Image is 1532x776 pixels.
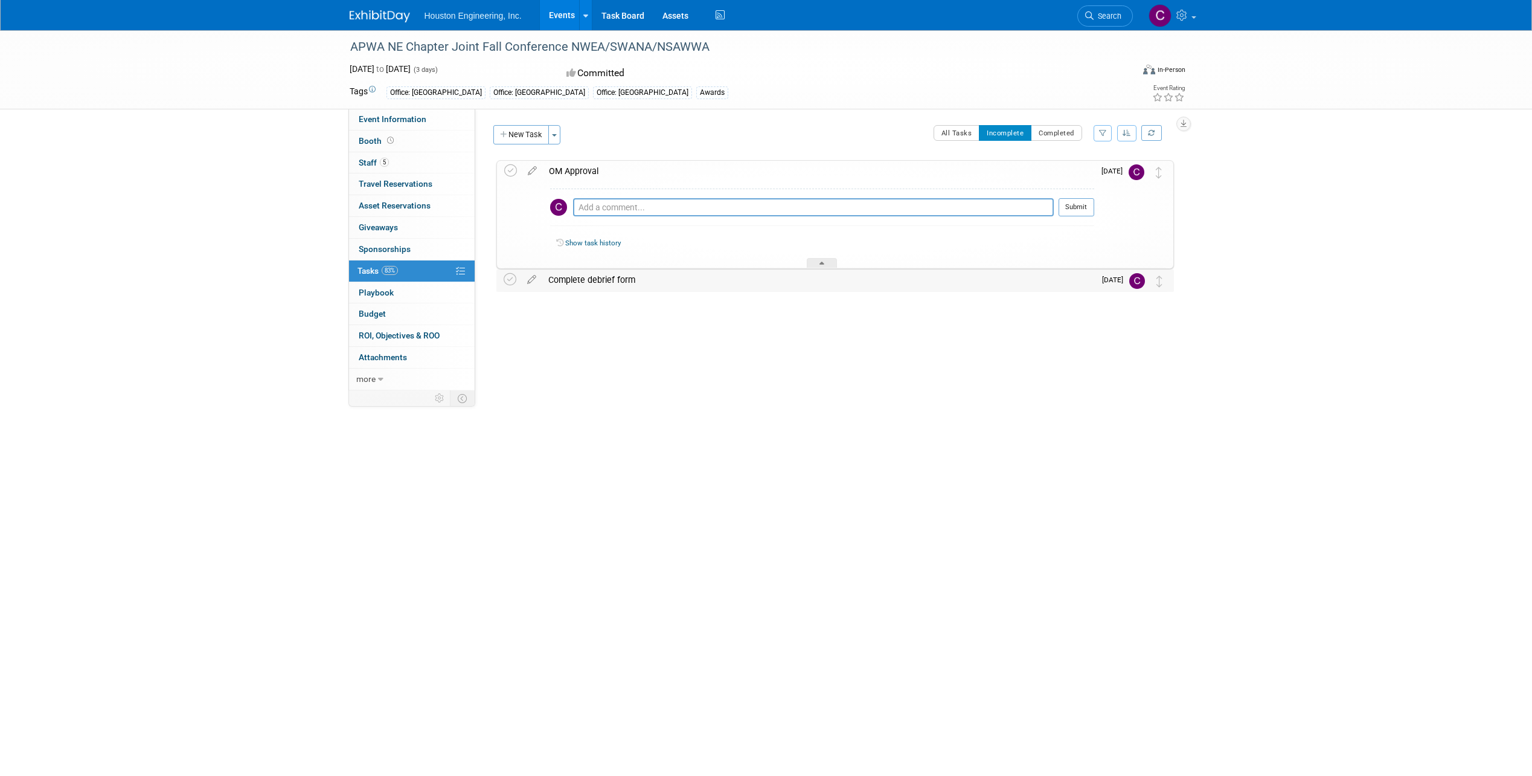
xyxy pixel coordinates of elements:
[425,11,522,21] span: Houston Engineering, Inc.
[521,274,542,285] a: edit
[1143,65,1155,74] img: Format-Inperson.png
[382,266,398,275] span: 83%
[490,86,589,99] div: Office: [GEOGRAPHIC_DATA]
[349,195,475,216] a: Asset Reservations
[349,239,475,260] a: Sponsorships
[542,270,1095,290] div: Complete debrief form
[522,166,543,176] a: edit
[349,217,475,238] a: Giveaways
[565,239,621,247] a: Show task history
[1077,5,1133,27] a: Search
[349,131,475,152] a: Booth
[350,64,411,74] span: [DATE] [DATE]
[359,136,396,146] span: Booth
[979,125,1031,141] button: Incomplete
[1141,125,1162,141] a: Refresh
[359,309,386,318] span: Budget
[349,152,475,173] a: Staff5
[1152,85,1185,91] div: Event Rating
[349,347,475,368] a: Attachments
[359,352,407,362] span: Attachments
[357,266,398,276] span: Tasks
[543,161,1094,181] div: OM Approval
[1102,276,1129,284] span: [DATE]
[350,10,410,22] img: ExhibitDay
[429,390,450,406] td: Personalize Event Tab Strip
[385,136,396,145] span: Booth not reserved yet
[386,86,486,99] div: Office: [GEOGRAPHIC_DATA]
[1156,276,1162,287] i: Move task
[374,64,386,74] span: to
[696,86,728,99] div: Awards
[356,374,376,384] span: more
[593,86,692,99] div: Office: [GEOGRAPHIC_DATA]
[1031,125,1082,141] button: Completed
[412,66,438,74] span: (3 days)
[359,179,432,189] span: Travel Reservations
[563,63,830,84] div: Committed
[1129,273,1145,289] img: Chris Furman
[359,222,398,232] span: Giveaways
[349,260,475,282] a: Tasks83%
[346,36,1115,58] div: APWA NE Chapter Joint Fall Conference NWEA/SWANA/NSAWWA
[1157,65,1185,74] div: In-Person
[359,201,431,210] span: Asset Reservations
[493,125,549,144] button: New Task
[450,390,475,406] td: Toggle Event Tabs
[359,158,389,167] span: Staff
[1129,164,1144,180] img: Chris Furman
[1149,4,1171,27] img: Chris Furman
[1101,167,1129,175] span: [DATE]
[934,125,980,141] button: All Tasks
[359,288,394,297] span: Playbook
[359,331,440,340] span: ROI, Objectives & ROO
[359,114,426,124] span: Event Information
[349,282,475,303] a: Playbook
[550,199,567,216] img: Chris Furman
[349,173,475,195] a: Travel Reservations
[349,325,475,346] a: ROI, Objectives & ROO
[1156,167,1162,178] i: Move task
[1062,63,1186,81] div: Event Format
[349,109,475,130] a: Event Information
[349,369,475,390] a: more
[1059,198,1094,216] button: Submit
[1094,11,1121,21] span: Search
[350,85,376,99] td: Tags
[359,244,411,254] span: Sponsorships
[380,158,389,167] span: 5
[349,303,475,325] a: Budget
